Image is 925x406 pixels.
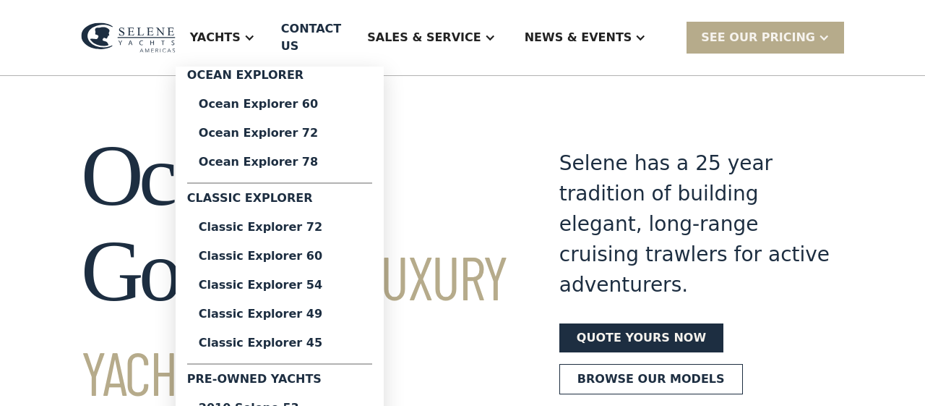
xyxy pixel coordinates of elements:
div: Classic Explorer 49 [199,308,361,320]
div: News & EVENTS [510,9,661,67]
div: Sales & Service [353,9,509,67]
div: Ocean Explorer 72 [199,127,361,139]
div: Classic Explorer [187,190,372,213]
div: Classic Explorer 72 [199,221,361,233]
div: News & EVENTS [525,29,632,46]
div: Ocean Explorer 60 [199,98,361,110]
div: Classic Explorer 60 [199,250,361,262]
a: Ocean Explorer 78 [187,148,372,177]
div: Classic Explorer 45 [199,337,361,349]
div: SEE Our Pricing [701,29,815,46]
a: Ocean Explorer 60 [187,90,372,119]
div: Ocean Explorer 78 [199,156,361,168]
div: Pre-Owned Yachts [187,371,372,394]
img: logo [81,22,176,54]
a: Classic Explorer 60 [187,242,372,271]
div: Sales & Service [367,29,481,46]
div: Contact US [281,20,341,55]
div: Classic Explorer 54 [199,279,361,291]
div: SEE Our Pricing [687,22,844,53]
a: Classic Explorer 72 [187,213,372,242]
div: Ocean Explorer [187,67,372,90]
a: Quote yours now [559,323,723,352]
a: Browse our models [559,364,743,394]
a: Classic Explorer 45 [187,329,372,358]
div: Yachts [190,29,241,46]
a: Classic Explorer 49 [187,300,372,329]
div: Yachts [176,9,270,67]
div: Selene has a 25 year tradition of building elegant, long-range cruising trawlers for active adven... [559,148,844,300]
a: Ocean Explorer 72 [187,119,372,148]
a: Classic Explorer 54 [187,271,372,300]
